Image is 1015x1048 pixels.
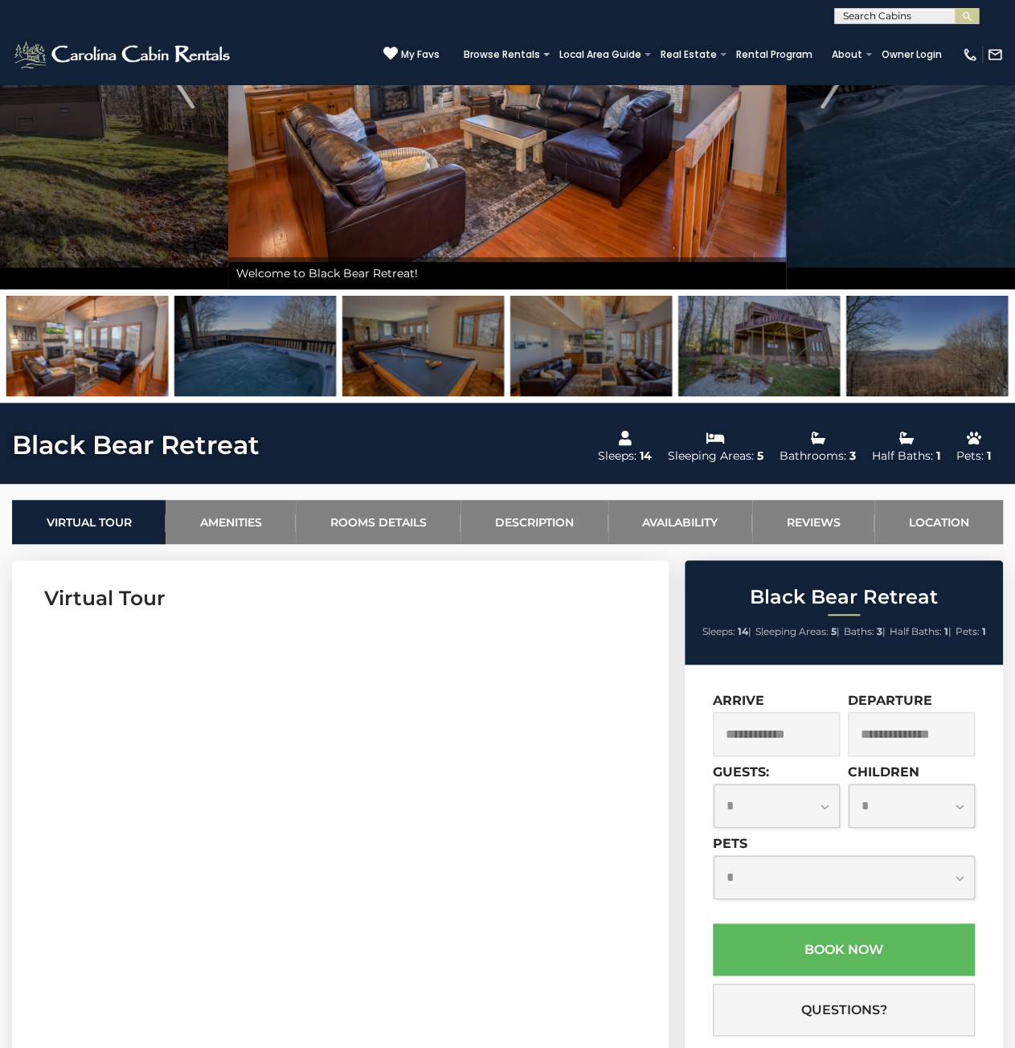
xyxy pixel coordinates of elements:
div: Welcome to Black Bear Retreat! [228,257,786,289]
a: Real Estate [653,43,725,66]
a: About [824,43,870,66]
a: My Favs [383,46,440,63]
a: Local Area Guide [551,43,649,66]
h3: Virtual Tour [44,584,636,612]
label: Arrive [713,693,764,708]
img: phone-regular-white.png [962,47,978,63]
a: Availability [608,500,752,544]
strong: 1 [982,625,986,637]
a: Rental Program [728,43,821,66]
img: 163267469 [174,296,336,396]
span: Sleeps: [702,625,735,637]
label: Departure [848,693,932,708]
a: Amenities [166,500,296,544]
img: 163267505 [342,296,504,396]
a: Owner Login [874,43,950,66]
label: Children [848,764,919,780]
span: Baths: [844,625,874,637]
li: | [755,621,840,642]
li: | [844,621,886,642]
li: | [702,621,751,642]
a: Browse Rentals [456,43,548,66]
span: Sleeping Areas: [755,625,829,637]
span: Pets: [956,625,980,637]
label: Guests: [713,764,769,780]
span: My Favs [401,47,440,62]
a: Virtual Tour [12,500,166,544]
button: Book Now [713,923,975,976]
img: 163267467 [510,296,672,396]
strong: 1 [944,625,948,637]
a: Location [874,500,1003,544]
a: Description [460,500,608,544]
img: 163267491 [846,296,1008,396]
label: Pets [713,836,747,851]
a: Rooms Details [296,500,460,544]
button: Questions? [713,984,975,1036]
a: Reviews [752,500,874,544]
li: | [890,621,952,642]
img: 163267466 [6,296,168,396]
strong: 14 [738,625,748,637]
strong: 3 [877,625,882,637]
span: Half Baths: [890,625,942,637]
strong: 5 [831,625,837,637]
h2: Black Bear Retreat [689,587,999,608]
img: 163267468 [678,296,840,396]
img: mail-regular-white.png [987,47,1003,63]
img: White-1-2.png [12,39,235,71]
